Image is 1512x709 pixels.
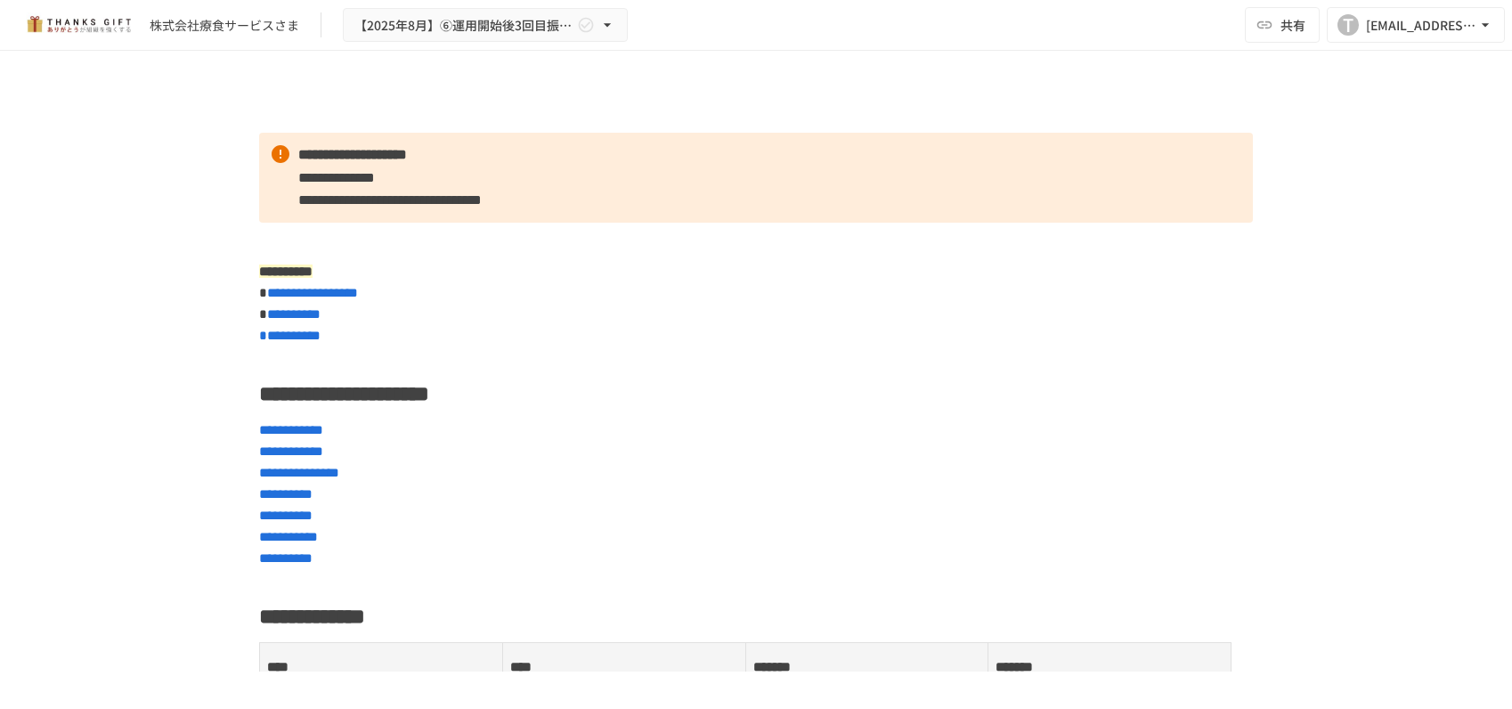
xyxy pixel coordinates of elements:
button: T[EMAIL_ADDRESS][DOMAIN_NAME] [1327,7,1505,43]
div: T [1337,14,1359,36]
div: 株式会社療食サービスさま [150,16,299,35]
span: 共有 [1280,15,1305,35]
span: 【2025年8月】⑥運用開始後3回目振り返りMTG [354,14,573,37]
button: 【2025年8月】⑥運用開始後3回目振り返りMTG [343,8,628,43]
button: 共有 [1245,7,1320,43]
img: mMP1OxWUAhQbsRWCurg7vIHe5HqDpP7qZo7fRoNLXQh [21,11,135,39]
div: [EMAIL_ADDRESS][DOMAIN_NAME] [1366,14,1476,37]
